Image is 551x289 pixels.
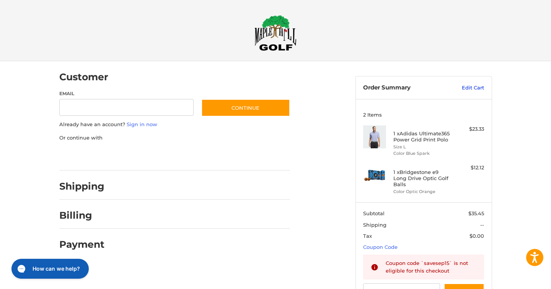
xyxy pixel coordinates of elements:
h2: Customer [59,71,108,83]
div: Coupon code `savesep15` is not eligible for this checkout [386,260,477,274]
span: Shipping [363,222,386,228]
a: Coupon Code [363,244,398,250]
li: Size L [393,144,452,150]
iframe: Gorgias live chat messenger [8,256,91,281]
img: Maple Hill Golf [254,15,297,51]
div: $23.33 [454,125,484,133]
iframe: PayPal-paylater [122,149,179,163]
a: Edit Cart [445,84,484,92]
iframe: PayPal-venmo [186,149,244,163]
span: $35.45 [468,210,484,216]
h2: Shipping [59,180,104,192]
iframe: PayPal-paypal [57,149,114,163]
button: Continue [201,99,290,117]
p: Or continue with [59,134,290,142]
span: Subtotal [363,210,385,216]
h2: Payment [59,239,104,250]
h4: 1 x Bridgestone e9 Long Drive Optic Golf Balls [393,169,452,188]
li: Color Blue Spark [393,150,452,157]
span: $0.00 [469,233,484,239]
span: Tax [363,233,372,239]
h3: Order Summary [363,84,445,92]
h4: 1 x Adidas Ultimate365 Power Grid Print Polo [393,130,452,143]
h3: 2 Items [363,112,484,118]
li: Color Optic Orange [393,188,452,195]
a: Sign in now [127,121,157,127]
p: Already have an account? [59,121,290,128]
div: $12.12 [454,164,484,172]
span: -- [480,222,484,228]
h2: Billing [59,209,104,221]
label: Email [59,90,194,97]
